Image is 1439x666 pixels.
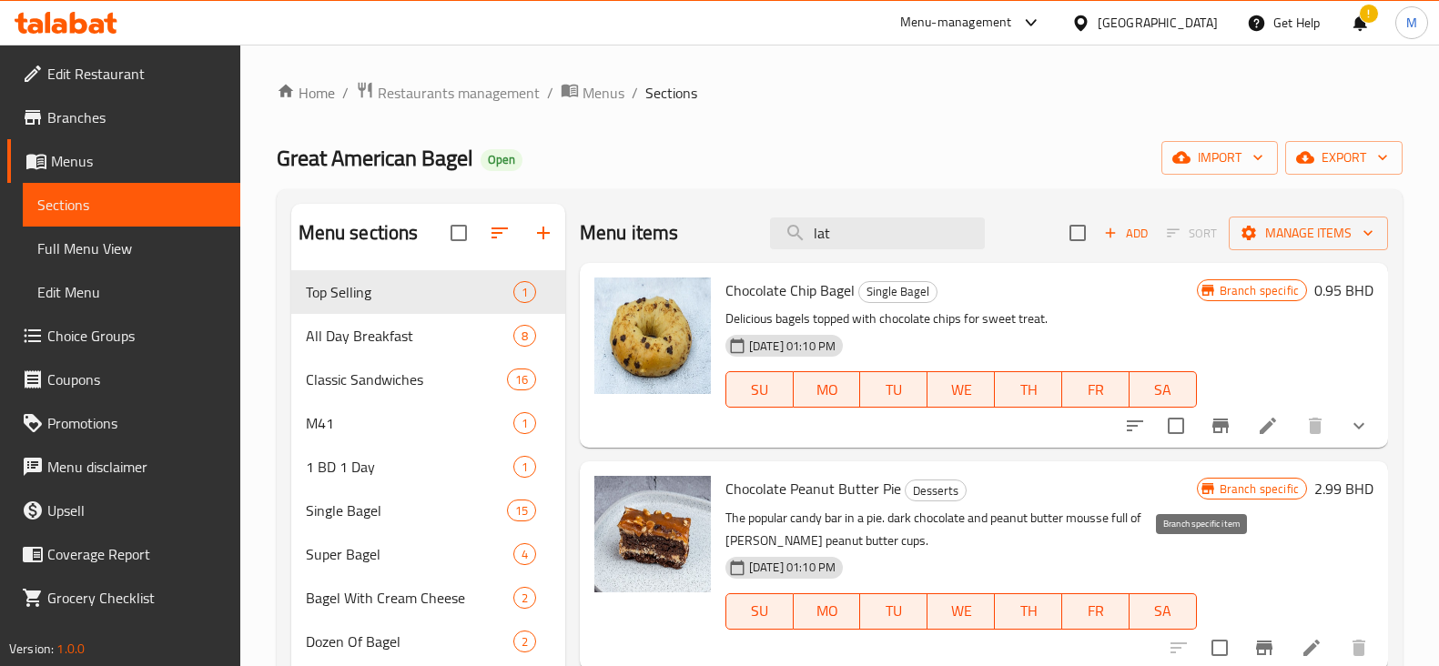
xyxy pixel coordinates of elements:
button: Add [1097,219,1155,247]
span: [DATE] 01:10 PM [742,338,843,355]
li: / [342,82,349,104]
div: Super Bagel4 [291,532,565,576]
span: Chocolate Chip Bagel [725,277,855,304]
a: Choice Groups [7,314,240,358]
div: [GEOGRAPHIC_DATA] [1098,13,1218,33]
span: Restaurants management [378,82,540,104]
span: Branches [47,106,226,128]
div: items [513,325,536,347]
span: Great American Bagel [277,137,473,178]
span: Coupons [47,368,226,390]
button: Branch-specific-item [1199,404,1242,448]
div: Menu-management [900,12,1012,34]
span: Branch specific [1212,282,1306,299]
span: 8 [514,328,535,345]
svg: Show Choices [1348,415,1370,437]
span: SA [1137,377,1190,403]
span: Classic Sandwiches [306,368,507,390]
span: 2 [514,633,535,651]
a: Grocery Checklist [7,576,240,620]
button: TU [860,371,927,408]
button: Manage items [1229,217,1388,250]
span: All Day Breakfast [306,325,513,347]
span: export [1300,146,1388,169]
span: Single Bagel [859,281,937,302]
span: WE [935,598,988,624]
span: TU [867,598,920,624]
span: 1 [514,459,535,476]
span: Chocolate Peanut Butter Pie [725,475,901,502]
div: items [513,543,536,565]
button: WE [927,371,995,408]
span: Manage items [1243,222,1373,245]
span: Single Bagel [306,499,507,521]
span: WE [935,377,988,403]
span: Sort sections [478,211,522,255]
div: items [513,587,536,609]
span: Add item [1097,219,1155,247]
span: Upsell [47,499,226,521]
span: Full Menu View [37,237,226,259]
h6: 0.95 BHD [1314,277,1373,303]
span: SA [1137,598,1190,624]
a: Upsell [7,489,240,532]
button: export [1285,141,1403,175]
div: Open [481,149,522,171]
h2: Menu items [580,219,679,247]
span: import [1176,146,1263,169]
span: Edit Menu [37,281,226,303]
p: Delicious bagels topped with chocolate chips for sweet treat. [725,308,1197,330]
span: TH [1002,377,1055,403]
span: Menus [51,150,226,172]
span: FR [1069,377,1122,403]
span: TU [867,377,920,403]
a: Promotions [7,401,240,445]
h2: Menu sections [299,219,419,247]
button: MO [794,371,861,408]
li: / [632,82,638,104]
a: Home [277,82,335,104]
div: Dozen Of Bagel2 [291,620,565,663]
span: Version: [9,637,54,661]
a: Branches [7,96,240,139]
div: M41 [306,412,513,434]
a: Full Menu View [23,227,240,270]
span: Select to update [1157,407,1195,445]
div: M411 [291,401,565,445]
img: Chocolate Peanut Butter Pie [594,476,711,592]
div: 1 BD 1 Day1 [291,445,565,489]
span: M [1406,13,1417,33]
li: / [547,82,553,104]
span: Edit Restaurant [47,63,226,85]
span: Super Bagel [306,543,513,565]
button: sort-choices [1113,404,1157,448]
span: SU [734,598,786,624]
span: 2 [514,590,535,607]
div: items [513,631,536,652]
span: [DATE] 01:10 PM [742,559,843,576]
span: Desserts [906,480,966,501]
a: Edit menu item [1257,415,1279,437]
button: import [1161,141,1278,175]
a: Menu disclaimer [7,445,240,489]
span: 4 [514,546,535,563]
span: Menus [583,82,624,104]
div: All Day Breakfast8 [291,314,565,358]
div: Single Bagel15 [291,489,565,532]
span: Select section first [1155,219,1229,247]
span: 1 BD 1 Day [306,456,513,478]
span: Sections [645,82,697,104]
span: FR [1069,598,1122,624]
span: Promotions [47,412,226,434]
button: Add section [522,211,565,255]
a: Edit menu item [1301,637,1322,659]
button: MO [794,593,861,630]
button: SU [725,371,794,408]
a: Edit Menu [23,270,240,314]
div: Dozen Of Bagel [306,631,513,652]
div: items [507,499,536,521]
div: Desserts [905,479,967,501]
